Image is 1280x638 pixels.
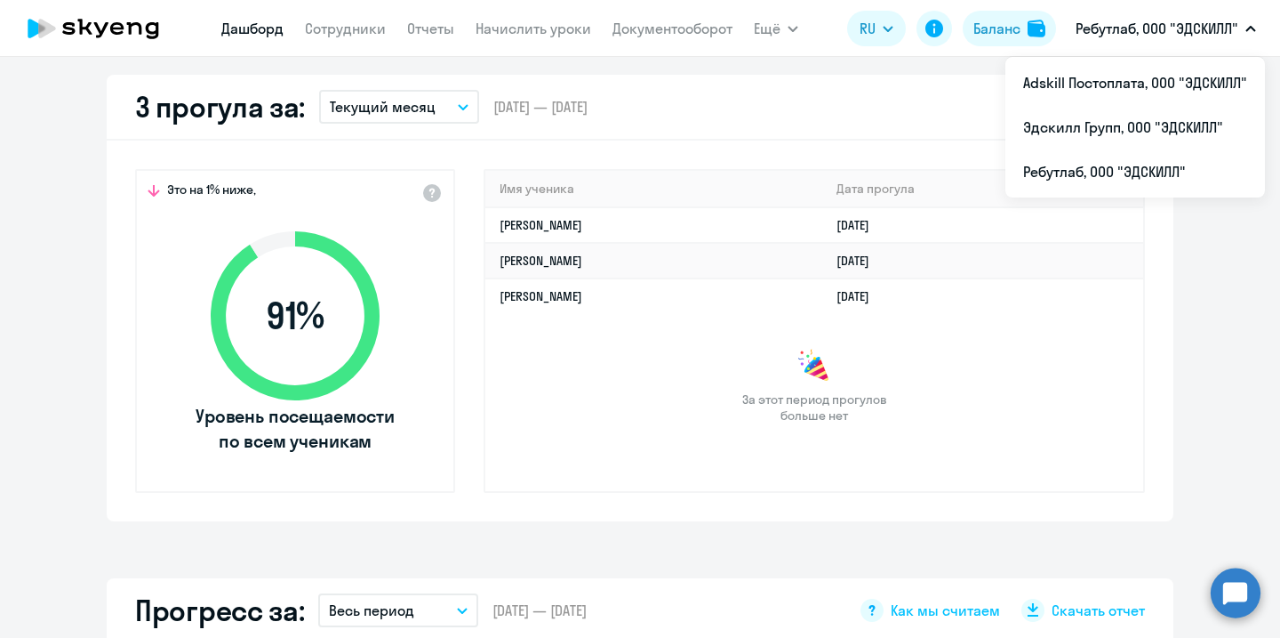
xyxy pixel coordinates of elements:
h2: 3 прогула за: [135,89,305,125]
a: Начислить уроки [476,20,591,37]
ul: Ещё [1005,57,1265,198]
span: RU [860,18,876,39]
p: Ребутлаб, ООО "ЭДСКИЛЛ" [1076,18,1238,39]
a: [PERSON_NAME] [500,253,582,269]
span: Ещё [754,18,780,39]
img: balance [1028,20,1045,37]
button: Текущий месяц [319,90,479,124]
span: 91 % [193,295,397,337]
button: Балансbalance [963,11,1056,46]
p: Текущий месяц [330,96,436,117]
th: Дата прогула [822,171,1143,207]
span: Как мы считаем [891,601,1000,620]
span: Скачать отчет [1052,601,1145,620]
div: Баланс [973,18,1020,39]
a: Сотрудники [305,20,386,37]
span: Уровень посещаемости по всем ученикам [193,404,397,454]
button: RU [847,11,906,46]
span: [DATE] — [DATE] [492,601,587,620]
a: [PERSON_NAME] [500,217,582,233]
span: За этот период прогулов больше нет [740,392,889,424]
p: Весь период [329,600,414,621]
h2: Прогресс за: [135,593,304,628]
span: [DATE] — [DATE] [493,97,588,117]
a: Отчеты [407,20,454,37]
a: [DATE] [836,217,884,233]
a: [DATE] [836,253,884,269]
img: congrats [796,349,832,384]
button: Весь период [318,594,478,627]
th: Имя ученика [485,171,822,207]
button: Ещё [754,11,798,46]
a: Дашборд [221,20,284,37]
a: [DATE] [836,288,884,304]
a: [PERSON_NAME] [500,288,582,304]
a: Документооборот [612,20,732,37]
span: Это на 1% ниже, [167,182,256,203]
button: Ребутлаб, ООО "ЭДСКИЛЛ" [1067,7,1265,50]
